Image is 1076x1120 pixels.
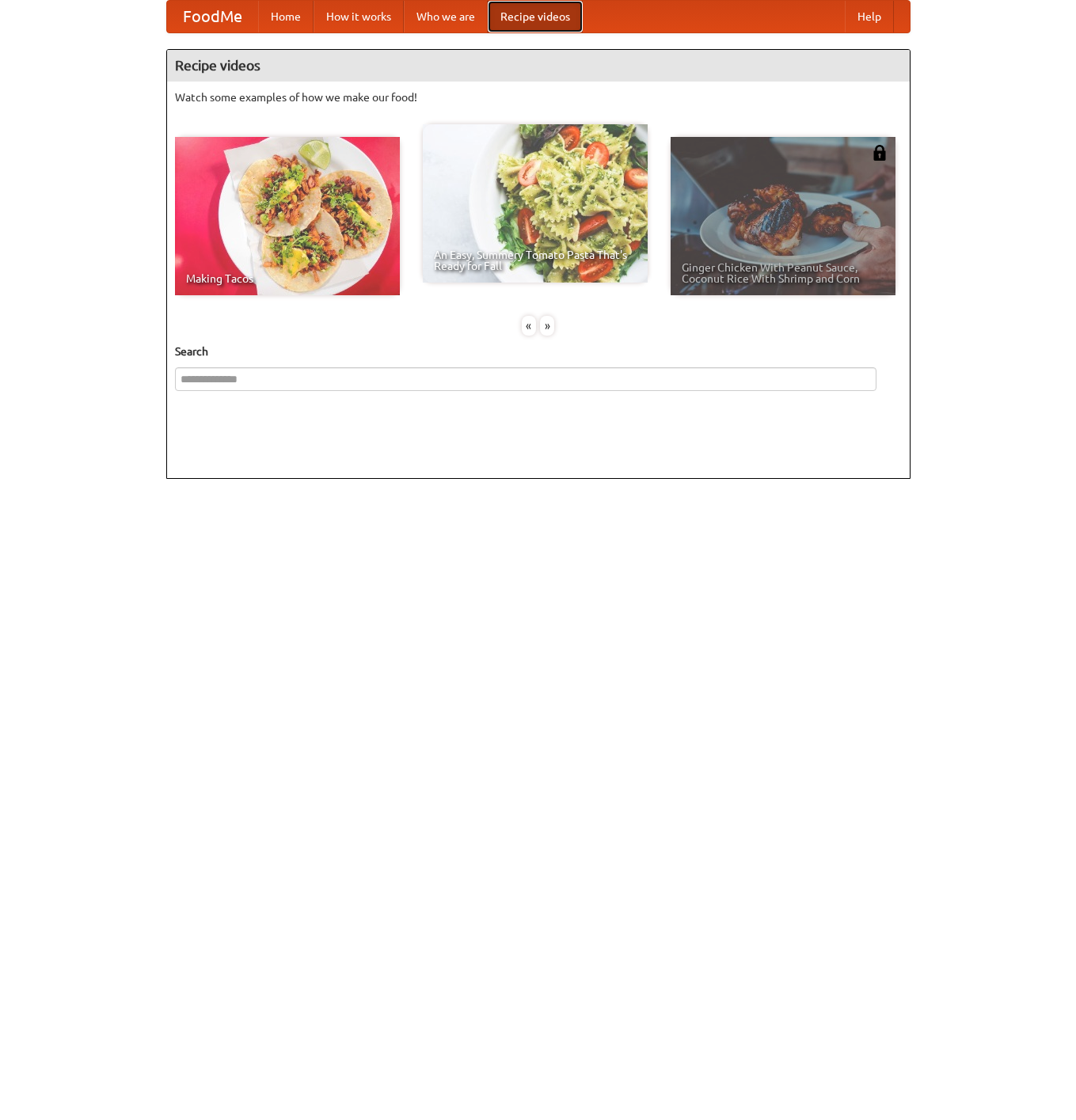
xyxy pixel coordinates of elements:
p: Watch some examples of how we make our food! [175,89,902,105]
a: Recipe videos [488,1,583,32]
a: How it works [314,1,404,32]
a: Who we are [404,1,488,32]
h4: Recipe videos [167,50,910,82]
a: Making Tacos [175,137,400,295]
span: An Easy, Summery Tomato Pasta That's Ready for Fall [434,249,637,271]
a: An Easy, Summery Tomato Pasta That's Ready for Fall [423,124,648,283]
div: « [522,316,536,336]
div: » [540,316,554,336]
a: FoodMe [167,1,258,32]
span: Making Tacos [186,273,389,284]
h5: Search [175,344,902,359]
a: Help [845,1,894,32]
a: Home [258,1,314,32]
img: 483408.png [872,145,888,161]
